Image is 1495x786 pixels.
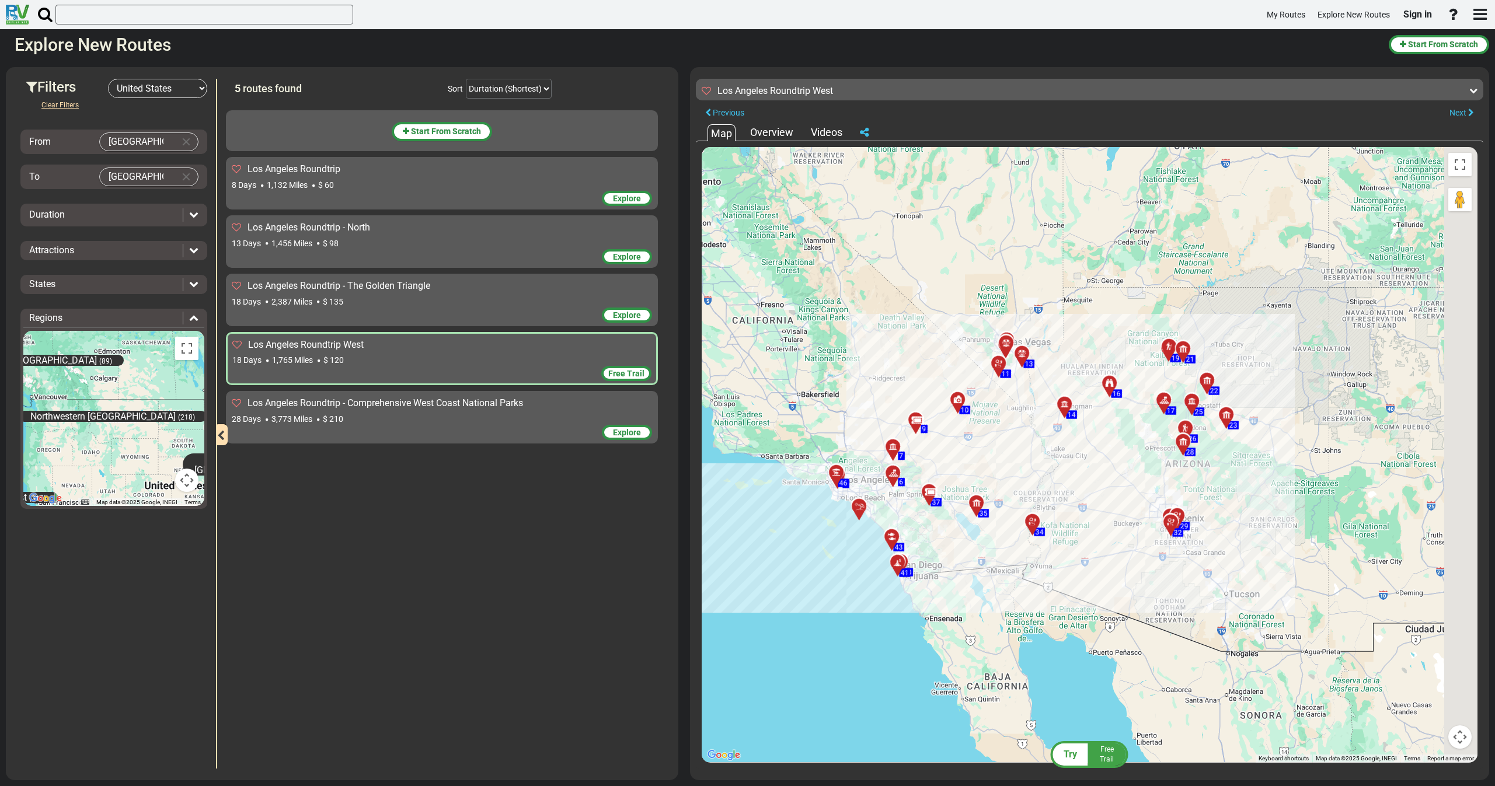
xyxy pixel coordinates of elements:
[1100,745,1114,763] span: Free Trail
[1068,411,1076,419] span: 14
[272,355,313,365] span: 1,765 Miles
[226,215,658,268] div: Los Angeles Roundtrip - North 13 Days 1,456 Miles $ 98 Explore
[29,209,65,220] span: Duration
[1398,2,1437,27] a: Sign in
[1186,448,1194,456] span: 28
[1229,421,1238,429] span: 23
[177,133,195,151] button: Clear Input
[267,180,308,190] span: 1,132 Miles
[900,478,904,486] span: 6
[29,171,40,182] span: To
[608,369,644,378] span: Free Trail
[1316,755,1397,761] span: Map data ©2025 Google, INEGI
[411,127,481,136] span: Start From Scratch
[708,124,736,141] div: Map
[248,280,430,291] span: Los Angeles Roundtrip - The Golden Triangle
[271,239,312,248] span: 1,456 Miles
[323,297,343,306] span: $ 135
[613,428,641,437] span: Explore
[839,479,848,487] span: 46
[226,391,658,443] div: Los Angeles Roundtrip - Comprehensive West Coast National Parks 28 Days 3,773 Miles $ 210 Explore
[808,125,845,140] div: Videos
[248,163,340,174] span: Los Angeles Roundtrip
[232,239,261,248] span: 13 Days
[1064,749,1078,760] span: Try
[26,491,65,506] img: Google
[248,397,523,408] span: Los Angeles Roundtrip - Comprehensive West Coast National Parks
[1448,188,1472,211] button: Drag Pegman onto the map to open Street View
[1408,40,1478,49] span: Start From Scratch
[1440,105,1483,121] button: Next
[323,414,343,424] span: $ 210
[100,168,175,186] input: Select
[613,194,641,203] span: Explore
[1448,725,1472,749] button: Map camera controls
[613,252,641,261] span: Explore
[1259,754,1309,763] button: Keyboard shortcuts
[318,180,334,190] span: $ 60
[235,82,241,95] span: 5
[1180,522,1189,530] span: 29
[96,499,177,505] span: Map data ©2025 Google, INEGI
[6,5,29,25] img: RvPlanetLogo.png
[1172,354,1180,362] span: 19
[1025,360,1033,368] span: 13
[323,239,339,248] span: $ 98
[705,747,743,763] a: Open this area in Google Maps (opens a new window)
[23,208,204,222] div: Duration
[961,406,969,414] span: 10
[81,498,89,506] button: Keyboard shortcuts
[29,312,62,323] span: Regions
[248,222,370,233] span: Los Angeles Roundtrip - North
[232,297,261,306] span: 18 Days
[271,297,312,306] span: 2,387 Miles
[29,136,51,147] span: From
[29,278,55,289] span: States
[177,168,195,186] button: Clear Input
[26,79,108,95] h3: Filters
[602,191,652,206] div: Explore
[1267,10,1305,19] span: My Routes
[747,125,796,140] div: Overview
[9,355,97,366] span: [GEOGRAPHIC_DATA]
[1195,408,1203,416] span: 25
[175,337,198,360] button: Toggle fullscreen view
[1403,9,1432,20] span: Sign in
[178,413,195,421] span: (218)
[705,747,743,763] img: Google
[1189,435,1197,443] span: 26
[922,425,926,433] span: 9
[1318,10,1390,19] span: Explore New Routes
[895,543,903,551] span: 43
[1113,390,1121,398] span: 16
[601,366,651,381] div: Free Trail
[26,491,65,506] a: Open this area in Google Maps (opens a new window)
[100,133,175,151] input: Select
[1261,4,1311,26] a: My Routes
[392,122,492,141] button: Start From Scratch
[1449,108,1466,117] span: Next
[1186,355,1194,364] span: 21
[194,454,283,476] span: Midwestern [GEOGRAPHIC_DATA]
[1389,35,1489,54] button: Start From Scratch
[1047,740,1132,768] button: Try FreeTrail
[717,85,833,96] sapn: Los Angeles Roundtrip West
[1427,755,1474,761] a: Report a map error
[1312,4,1395,26] a: Explore New Routes
[323,355,344,365] span: $ 120
[232,355,262,365] span: 18 Days
[243,82,302,95] span: routes found
[30,411,176,422] span: Northwestern [GEOGRAPHIC_DATA]
[602,308,652,323] div: Explore
[23,312,204,325] div: Regions
[226,274,658,326] div: Los Angeles Roundtrip - The Golden Triangle 18 Days 2,387 Miles $ 135 Explore
[1167,407,1175,415] span: 17
[23,278,204,291] div: States
[29,244,74,256] span: Attractions
[1448,153,1472,176] button: Toggle fullscreen view
[1036,528,1044,536] span: 34
[602,425,652,440] div: Explore
[271,414,312,424] span: 3,773 Miles
[184,499,201,505] a: Terms (opens in new tab)
[901,569,909,577] span: 41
